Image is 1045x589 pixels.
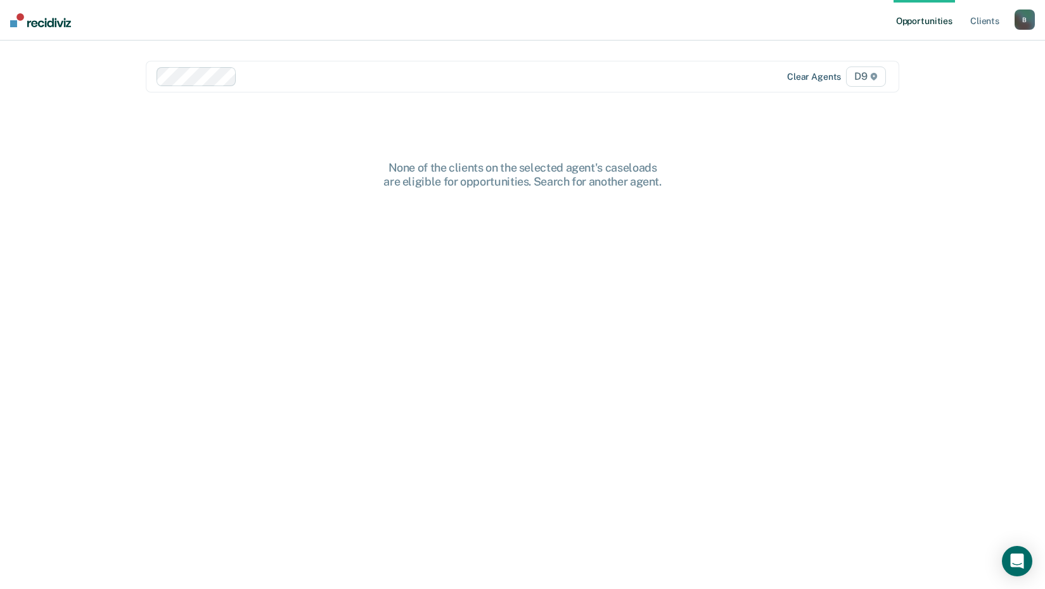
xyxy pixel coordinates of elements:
span: D9 [846,66,886,87]
div: None of the clients on the selected agent's caseloads are eligible for opportunities. Search for ... [320,161,726,188]
div: Clear agents [787,72,841,82]
img: Recidiviz [10,13,71,27]
button: B [1015,9,1035,30]
div: Open Intercom Messenger [1002,546,1032,576]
